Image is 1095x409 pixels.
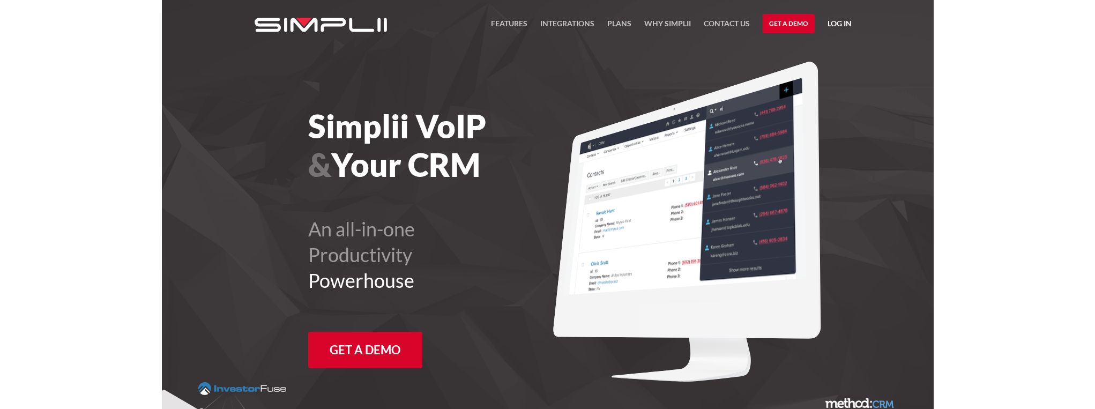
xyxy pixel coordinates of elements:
a: Get a Demo [308,332,422,368]
a: Get a Demo [763,14,815,33]
a: Why Simplii [644,17,691,36]
a: Plans [607,17,631,36]
a: FEATURES [491,17,527,36]
a: Log in [828,17,852,33]
a: Contact US [704,17,750,36]
h1: Simplii VoIP Your CRM [308,107,607,184]
span: Powerhouse [308,269,414,292]
span: & [308,145,331,184]
a: Integrations [540,17,594,36]
img: Simplii [255,18,387,32]
h2: An all-in-one Productivity [308,216,607,293]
